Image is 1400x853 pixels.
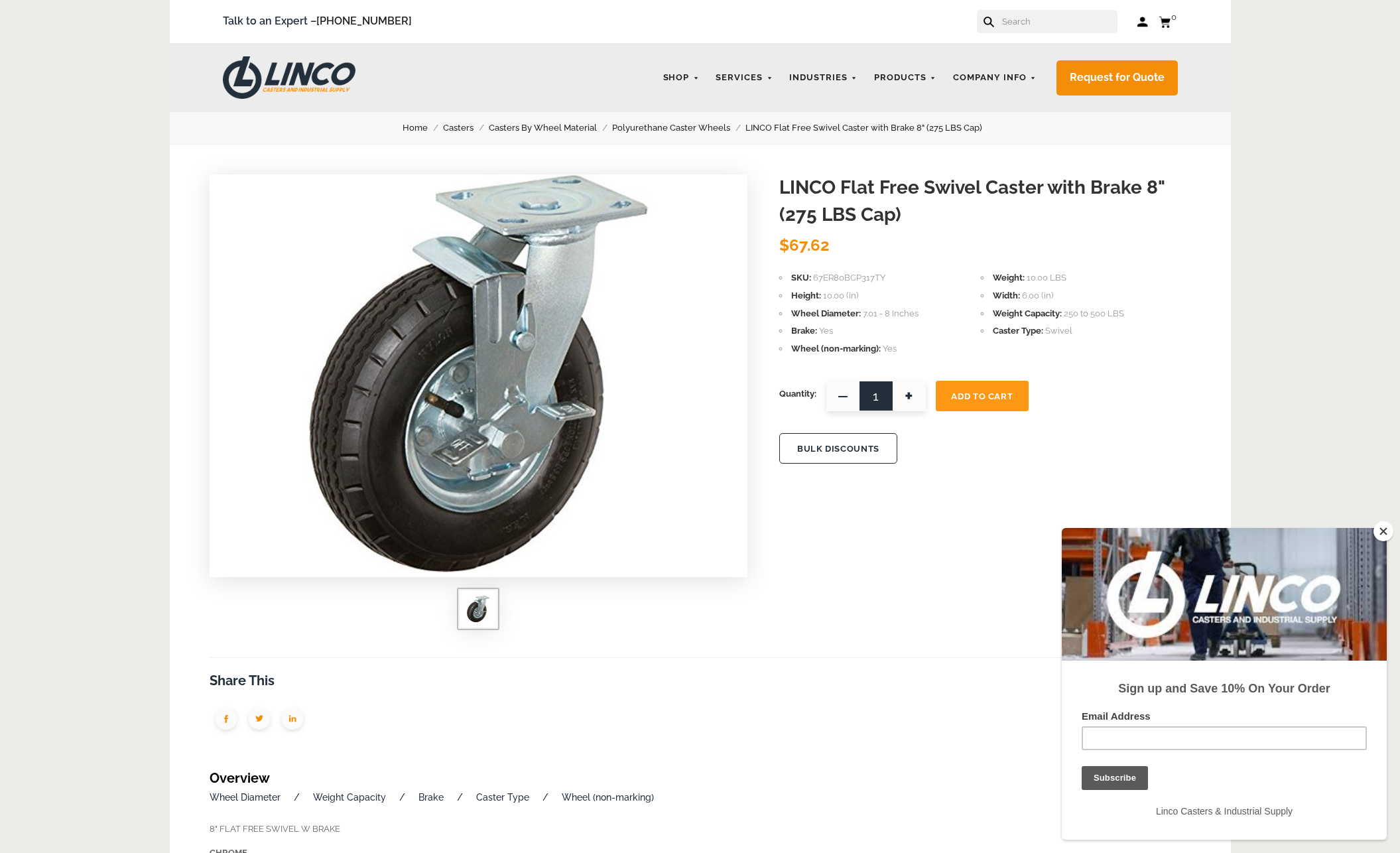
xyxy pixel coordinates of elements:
[826,381,859,411] span: —
[223,56,355,99] img: LINCO CASTERS & INDUSTRIAL SUPPLY
[1022,291,1053,300] span: 6.00 (in)
[819,326,833,336] span: Yes
[1159,13,1178,30] a: 0
[20,238,86,262] input: Subscribe
[15,20,81,44] button: Subscribe
[403,121,443,135] a: Home
[279,174,677,572] img: LINCO Flat Free Swivel Caster with Brake 8" (275 LBS Cap)
[791,308,861,318] span: Wheel Diameter
[465,596,491,622] img: LINCO Flat Free Swivel Caster with Brake 8" (275 LBS Cap)
[489,121,612,135] a: Casters By Wheel Material
[813,273,885,283] span: 67ER80BCP317TY
[946,65,1043,91] a: Company Info
[823,291,858,300] span: 10.00 (in)
[745,121,997,135] a: LINCO Flat Free Swivel Caster with Brake 8" (275 LBS Cap)
[210,822,1191,837] p: 8" FLAT FREE SWIVEL W BRAKE
[294,792,300,803] a: /
[993,273,1025,283] span: Weight
[316,15,412,27] a: [PHONE_NUMBER]
[1056,60,1178,96] a: Request for Quote
[562,792,654,803] a: Wheel (non-marking)
[657,65,706,91] a: Shop
[791,326,817,336] span: Brake
[791,291,821,300] span: Height
[779,381,816,407] span: Quantity
[210,792,281,803] a: Wheel Diameter
[612,121,745,135] a: Polyurethane Caster Wheels
[276,704,309,737] img: group-1951.png
[936,381,1029,411] button: Add To Cart
[993,326,1043,336] span: Caster Type
[791,344,881,354] span: Wheel (non-marking)
[243,704,276,737] img: group-1949.png
[791,273,811,283] span: SKU
[210,770,270,786] a: Overview
[418,792,444,803] a: Brake
[951,391,1013,401] span: Add To Cart
[476,792,529,803] a: Caster Type
[883,344,897,354] span: Yes
[542,792,548,803] a: /
[1027,273,1066,283] span: 10.00 LBS
[20,182,305,198] label: Email Address
[210,704,243,737] img: group-1950.png
[1064,308,1124,318] span: 250 to 500 LBS
[779,433,897,464] button: BULK DISCOUNTS
[210,671,1191,690] h3: Share This
[457,792,463,803] a: /
[779,235,830,255] span: $67.62
[993,291,1020,300] span: Width
[893,381,926,411] span: +
[399,792,405,803] a: /
[1045,326,1072,336] span: Swivel
[223,13,412,31] span: Talk to an Expert –
[993,308,1062,318] span: Weight Capacity
[1373,521,1393,541] button: Close
[1171,12,1177,22] span: 0
[56,154,268,167] strong: Sign up and Save 10% On Your Order
[313,792,386,803] a: Weight Capacity
[94,278,231,289] span: Linco Casters & Industrial Supply
[1001,10,1117,33] input: Search
[709,65,779,91] a: Services
[863,308,919,318] span: 7.01 - 8 Inches
[783,65,864,91] a: Industries
[1137,15,1149,29] a: Log in
[779,174,1191,228] h1: LINCO Flat Free Swivel Caster with Brake 8" (275 LBS Cap)
[443,121,489,135] a: Casters
[867,65,943,91] a: Products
